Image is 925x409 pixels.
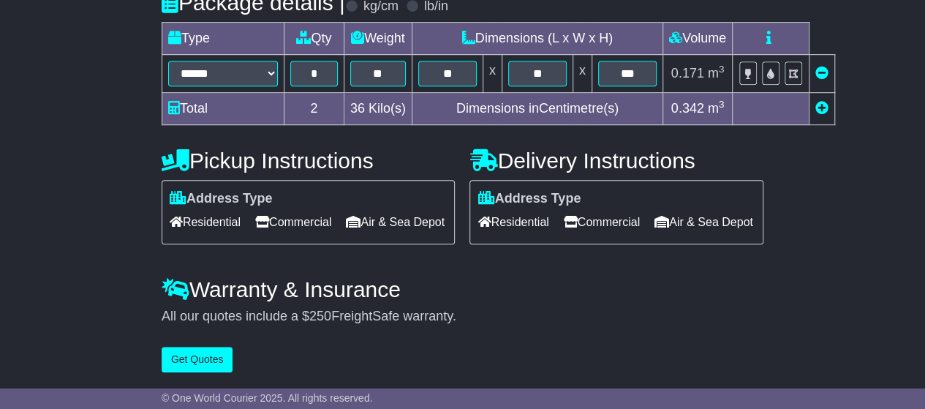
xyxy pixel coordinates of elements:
h4: Pickup Instructions [162,149,456,173]
span: m [708,66,725,80]
td: Weight [344,23,412,55]
span: © One World Courier 2025. All rights reserved. [162,392,373,404]
td: Kilo(s) [344,93,412,125]
h4: Delivery Instructions [469,149,763,173]
span: 36 [350,101,365,116]
td: x [573,55,592,93]
button: Get Quotes [162,347,233,372]
a: Remove this item [815,66,828,80]
td: Dimensions in Centimetre(s) [412,93,662,125]
span: Commercial [255,211,331,233]
a: Add new item [815,101,828,116]
td: x [483,55,502,93]
td: Dimensions (L x W x H) [412,23,662,55]
span: Residential [170,211,241,233]
span: 0.342 [671,101,704,116]
sup: 3 [719,64,725,75]
span: Air & Sea Depot [654,211,753,233]
td: Type [162,23,284,55]
h4: Warranty & Insurance [162,277,763,301]
div: All our quotes include a $ FreightSafe warranty. [162,309,763,325]
td: 2 [284,93,344,125]
span: 0.171 [671,66,704,80]
sup: 3 [719,99,725,110]
span: Commercial [564,211,640,233]
span: Air & Sea Depot [346,211,445,233]
td: Volume [662,23,732,55]
td: Qty [284,23,344,55]
label: Address Type [477,191,581,207]
span: m [708,101,725,116]
span: 250 [309,309,331,323]
td: Total [162,93,284,125]
label: Address Type [170,191,273,207]
span: Residential [477,211,548,233]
